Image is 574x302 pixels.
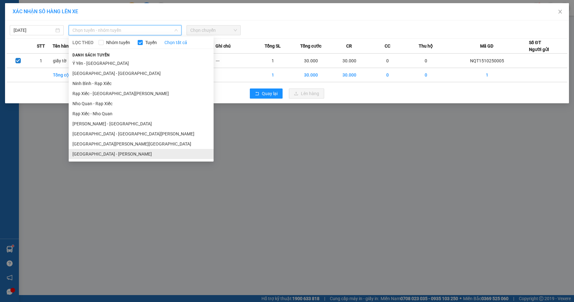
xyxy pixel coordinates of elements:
[30,54,53,68] td: 1
[190,26,237,35] span: Chọn chuyến
[72,39,94,46] span: LỌC THEO
[35,15,143,31] li: Số 2 [PERSON_NAME], [GEOGRAPHIC_DATA][PERSON_NAME]
[69,109,214,119] li: Rạp Xiếc - Nho Quan
[330,54,368,68] td: 30.000
[143,39,159,46] span: Tuyến
[385,43,390,49] span: CC
[69,139,214,149] li: [GEOGRAPHIC_DATA][PERSON_NAME][GEOGRAPHIC_DATA]
[300,43,321,49] span: Tổng cước
[445,68,529,82] td: 1
[104,39,133,46] span: Nhóm tuyến
[59,40,118,48] b: Gửi khách hàng
[69,68,214,78] li: [GEOGRAPHIC_DATA] - [GEOGRAPHIC_DATA]
[254,68,292,82] td: 1
[69,52,114,58] span: Danh sách tuyến
[407,54,445,68] td: 0
[551,3,569,21] button: Close
[174,28,178,32] span: down
[215,43,231,49] span: Ghi chú
[53,54,91,68] td: giấy tờ
[330,68,368,82] td: 30.000
[407,68,445,82] td: 0
[37,43,45,49] span: STT
[289,88,324,99] button: uploadLên hàng
[292,54,330,68] td: 30.000
[265,43,281,49] span: Tổng SL
[445,54,529,68] td: NQT1510250005
[346,43,352,49] span: CR
[8,8,39,39] img: logo.jpg
[292,68,330,82] td: 30.000
[51,7,127,15] b: Duy Khang Limousine
[69,78,214,88] li: Ninh Bình - Rạp Xiếc
[558,9,563,14] span: close
[255,91,259,96] span: rollback
[69,99,214,109] li: Nho Quan - Rạp Xiếc
[262,90,278,97] span: Quay lại
[35,31,143,39] li: Hotline: 19003086
[250,88,283,99] button: rollbackQuay lại
[69,119,214,129] li: [PERSON_NAME] - [GEOGRAPHIC_DATA]
[369,54,407,68] td: 0
[69,149,214,159] li: [GEOGRAPHIC_DATA] - [PERSON_NAME]
[72,26,178,35] span: Chọn tuyến - nhóm tuyến
[69,129,214,139] li: [GEOGRAPHIC_DATA] - [GEOGRAPHIC_DATA][PERSON_NAME]
[69,88,214,99] li: Rạp Xiếc - [GEOGRAPHIC_DATA][PERSON_NAME]
[14,27,54,34] input: 15/10/2025
[164,39,187,46] a: Chọn tất cả
[69,58,214,68] li: Ý Yên - [GEOGRAPHIC_DATA]
[529,39,549,53] div: Số ĐT Người gửi
[419,43,433,49] span: Thu hộ
[53,43,71,49] span: Tên hàng
[53,68,91,82] td: Tổng cộng
[215,54,254,68] td: ---
[13,9,78,14] span: XÁC NHẬN SỐ HÀNG LÊN XE
[369,68,407,82] td: 0
[254,54,292,68] td: 1
[480,43,493,49] span: Mã GD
